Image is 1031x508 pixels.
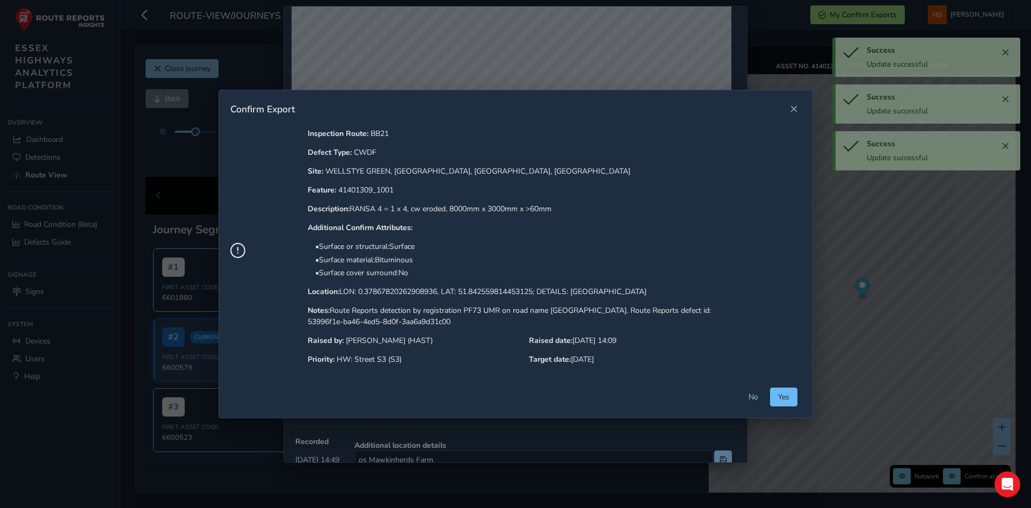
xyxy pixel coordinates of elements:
strong: Raised by: [308,335,344,346]
p: BB21 [308,128,746,139]
p: • Surface material : Bituminous [315,254,746,266]
strong: Notes: [308,305,330,316]
div: Confirm Export [230,103,786,116]
strong: Defect Type: [308,147,352,158]
span: Yes [778,392,789,402]
p: CWDF [308,147,746,158]
p: Route Reports detection by registration PF73 UMR on road name [GEOGRAPHIC_DATA]. Route Reports de... [308,305,746,327]
strong: Priority: [308,354,335,364]
strong: Target date: [529,354,571,364]
p: HW: Street S3 (S3) [308,354,525,365]
button: Yes [770,388,797,406]
p: 41401309_1001 [308,184,746,196]
span: No [749,392,758,402]
p: LON: 0.37867820262908936, LAT: 51.842559814453125; DETAILS: [GEOGRAPHIC_DATA] [308,286,746,297]
strong: Feature: [308,185,336,195]
div: Open Intercom Messenger [994,471,1020,497]
strong: Description: [308,204,350,214]
strong: Location: [308,287,339,297]
p: [PERSON_NAME] (HAST) [308,335,525,346]
p: WELLSTYE GREEN, [GEOGRAPHIC_DATA], [GEOGRAPHIC_DATA], [GEOGRAPHIC_DATA] [308,166,746,177]
p: • Surface cover surround : No [315,267,746,278]
p: RANSA 4 = 1 x 4, cw eroded, 8000mm x 3000mm x >60mm [308,203,746,214]
strong: Site: [308,166,323,176]
p: [DATE] 14:09 [529,335,746,354]
button: No [740,388,766,406]
button: Close [786,102,801,117]
p: • Surface or structural : Surface [315,241,746,252]
p: [DATE] [529,354,746,373]
strong: Inspection Route: [308,128,368,139]
strong: Additional Confirm Attributes: [308,223,412,233]
strong: Raised date: [529,335,572,346]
